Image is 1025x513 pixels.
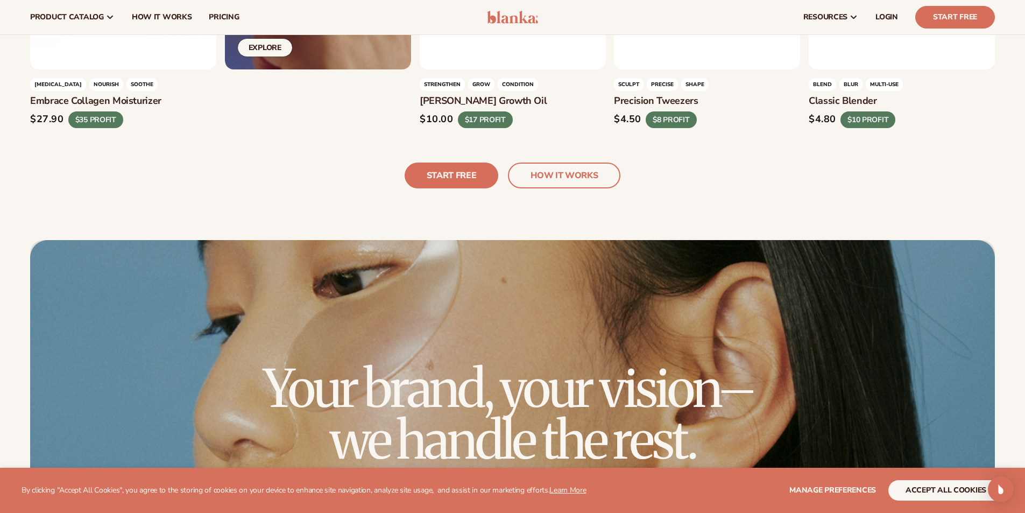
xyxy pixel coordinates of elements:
h2: Your brand, your vision– we handle the rest. [244,363,782,466]
span: blend [809,78,836,91]
span: multi-use [866,78,903,91]
div: Open Intercom Messenger [988,476,1014,502]
div: $35 PROFIT [68,111,123,128]
img: logo [487,11,538,24]
a: Learn More [549,485,586,495]
span: soothe [126,78,158,91]
div: $17 PROFIT [457,111,512,128]
h3: Embrace collagen moisturizer [30,95,216,107]
span: How It Works [132,13,192,22]
span: LOGIN [875,13,898,22]
div: $10 PROFIT [840,111,895,128]
span: precise [647,78,678,91]
span: grow [468,78,494,91]
a: START FREE [405,163,499,188]
span: sculpt [614,78,644,91]
span: Manage preferences [789,485,876,495]
span: pricing [209,13,239,22]
span: product catalog [30,13,104,22]
h3: Precision tweezers [614,95,800,107]
span: shape [681,78,709,91]
span: nourish [89,78,123,91]
p: By clicking "Accept All Cookies", you agree to the storing of cookies on your device to enhance s... [22,486,586,495]
div: $27.90 [30,114,64,125]
a: Start Free [915,6,995,29]
a: HOW IT works [508,163,620,188]
div: $4.80 [809,114,836,125]
span: resources [803,13,847,22]
h3: Classic blender [809,95,995,107]
div: $10.00 [420,114,454,125]
div: $4.50 [614,114,641,125]
span: strengthen [420,78,465,91]
a: Explore [238,39,292,57]
span: blur [839,78,863,91]
h3: [PERSON_NAME] growth oil [420,95,606,107]
span: condition [498,78,538,91]
span: [MEDICAL_DATA] [30,78,86,91]
button: accept all cookies [888,480,1003,501]
button: Manage preferences [789,480,876,501]
div: $8 PROFIT [646,111,697,128]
